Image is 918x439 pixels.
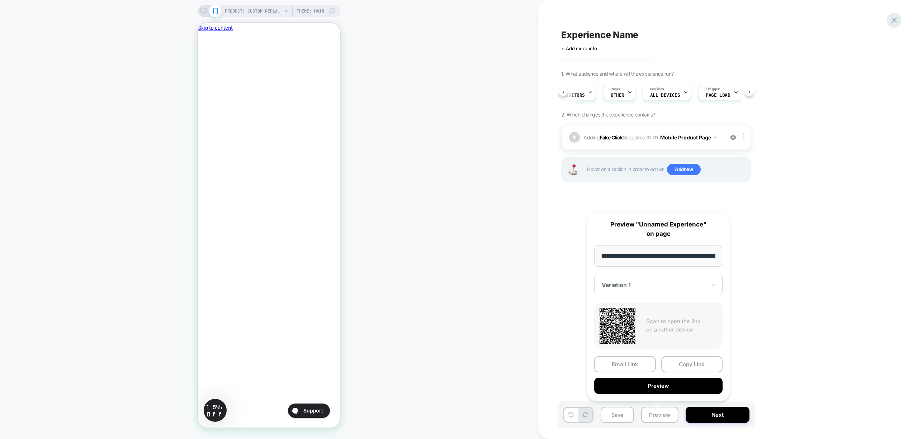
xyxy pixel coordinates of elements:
button: Email Link [594,356,656,372]
div: 15% Off [6,376,29,399]
span: Audience [552,87,568,92]
button: Preview [594,378,723,394]
img: Joystick [566,164,580,175]
img: close [743,133,744,141]
iframe: To enrich screen reader interactions, please activate Accessibility in Grammarly extension settings [198,23,340,428]
span: PRODUCT: Custom Replacement Lenses [cut] [225,5,282,17]
button: Save [601,407,634,423]
span: Trigger [706,87,720,92]
span: Theme: MAIN [297,5,324,17]
span: Add new [667,164,701,175]
p: Scan to open the link on another device [646,318,717,334]
span: Hover on a section in order to edit or [587,164,747,175]
span: 15% Off [9,379,27,395]
span: Adding Sequence # 1 [583,132,720,143]
span: All Visitors [552,93,585,98]
span: 1. What audience and where will the experience run? [561,71,673,77]
span: OTHER [611,93,624,98]
span: Page Load [706,93,730,98]
span: Devices [650,87,664,92]
b: Fake Click [600,134,623,140]
button: Copy Link [661,356,723,372]
img: crossed eye [730,134,736,140]
span: 2. Which changes the experience contains? [561,111,655,118]
span: + Add more info [561,46,597,51]
span: ALL DEVICES [650,93,680,98]
span: on [653,133,658,142]
span: Pages [611,87,621,92]
p: Preview "Unnamed Experience" on page [594,220,723,238]
button: Next [686,407,749,423]
img: down arrow [714,137,717,138]
iframe: Gorgias live chat messenger [86,378,135,397]
button: Preview [641,407,678,423]
span: Experience Name [561,29,638,40]
button: Mobile Product Page [660,132,717,143]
